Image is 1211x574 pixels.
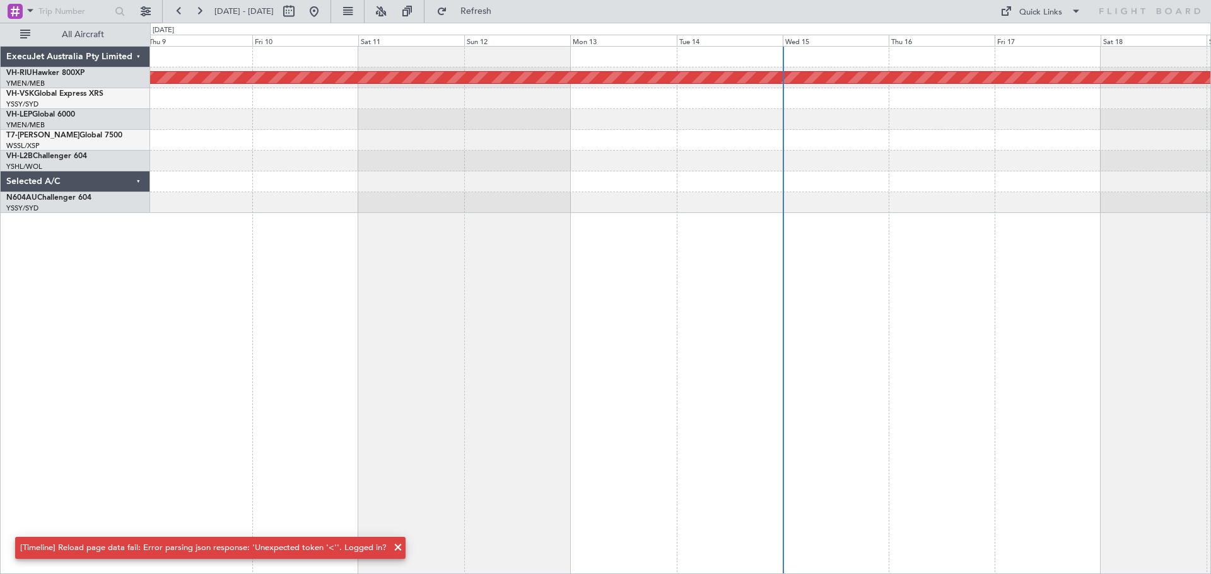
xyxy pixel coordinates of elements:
div: Sat 18 [1101,35,1207,46]
a: YMEN/MEB [6,79,45,88]
div: Thu 9 [146,35,252,46]
span: Refresh [450,7,503,16]
a: N604AUChallenger 604 [6,194,91,202]
div: Sun 12 [464,35,570,46]
div: Mon 13 [570,35,676,46]
button: All Aircraft [14,25,137,45]
a: VH-LEPGlobal 6000 [6,111,75,118]
button: Quick Links [994,1,1087,21]
div: Fri 17 [995,35,1101,46]
a: VH-L2BChallenger 604 [6,152,87,160]
span: [DATE] - [DATE] [214,6,274,17]
div: Fri 10 [252,35,358,46]
div: Tue 14 [677,35,783,46]
div: [Timeline] Reload page data fail: Error parsing json response: 'Unexpected token '<''. Logged in? [20,542,387,554]
div: Thu 16 [889,35,995,46]
span: N604AU [6,194,37,202]
a: YMEN/MEB [6,120,45,130]
div: Sat 11 [358,35,464,46]
div: Quick Links [1019,6,1062,19]
div: Wed 15 [783,35,889,46]
input: Trip Number [38,2,111,21]
a: VH-VSKGlobal Express XRS [6,90,103,98]
span: VH-L2B [6,152,33,160]
span: VH-VSK [6,90,34,98]
a: YSSY/SYD [6,100,38,109]
div: [DATE] [153,25,174,36]
span: VH-LEP [6,111,32,118]
a: YSSY/SYD [6,204,38,213]
span: VH-RIU [6,69,32,77]
a: WSSL/XSP [6,141,40,151]
a: T7-[PERSON_NAME]Global 7500 [6,132,122,139]
button: Refresh [431,1,506,21]
a: YSHL/WOL [6,162,42,171]
span: T7-[PERSON_NAME] [6,132,79,139]
a: VH-RIUHawker 800XP [6,69,85,77]
span: All Aircraft [33,30,133,39]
